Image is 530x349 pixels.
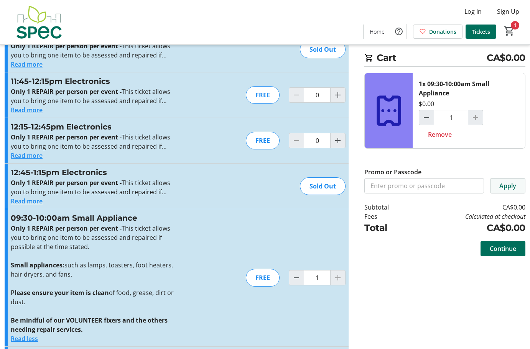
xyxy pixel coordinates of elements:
label: Promo or Passcode [364,167,421,177]
strong: Only 1 REPAIR per person per event - [11,87,122,96]
button: Read more [11,197,43,206]
button: Decrement by one [419,110,434,125]
button: Sign Up [491,5,525,18]
button: Log In [458,5,488,18]
td: Fees [364,212,411,221]
a: Home [364,25,391,39]
button: Decrement by one [289,270,304,285]
button: Read less [11,334,38,343]
span: CA$0.00 [487,51,525,65]
td: Calculated at checkout [411,212,525,221]
input: 11:45-12:15pm Electronics Quantity [304,87,331,103]
span: Tickets [472,28,490,36]
h3: 09:30-10:00am Small Appliance [11,212,178,224]
a: Donations [413,25,463,39]
h2: Cart [364,51,525,67]
h3: 12:15-12:45pm Electronics [11,121,178,133]
span: Remove [428,130,452,139]
button: Continue [481,241,525,256]
button: Increment by one [331,88,345,102]
td: Total [364,221,411,235]
img: SPEC's Logo [5,3,73,41]
div: FREE [246,269,280,287]
button: Remove [419,127,461,142]
input: Enter promo or passcode [364,178,484,193]
td: CA$0.00 [411,221,525,235]
span: Apply [499,181,516,190]
strong: Please ensure your item is clean [11,288,109,297]
strong: Only 1 REPAIR per person per event - [11,224,122,233]
button: Cart [502,24,516,38]
span: Continue [490,244,516,253]
span: Log In [464,7,482,16]
p: This ticket allows you to bring one item to be assessed and repaired if possible at the time stated. [11,133,178,151]
a: Tickets [466,25,496,39]
button: Increment by one [331,133,345,148]
div: 1x 09:30-10:00am Small Appliance [419,79,519,98]
button: Read more [11,105,43,115]
input: 09:30-10:00am Small Appliance Quantity [434,110,468,125]
td: Subtotal [364,203,411,212]
span: Home [370,28,385,36]
strong: Only 1 REPAIR per person per event - [11,179,122,187]
button: Help [391,24,407,39]
button: Apply [490,178,525,193]
h3: 11:45-12:15pm Electronics [11,75,178,87]
input: 09:30-10:00am Small Appliance Quantity [304,270,331,285]
p: This ticket allows you to bring one item to be assessed and repaired if possible at the time stated. [11,41,178,60]
h3: 12:45-1:15pm Electronics [11,167,178,178]
td: CA$0.00 [411,203,525,212]
p: This ticket allows you to bring one item to be assessed and repaired if possible at the time stated. [11,87,178,105]
div: FREE [246,132,280,149]
input: 12:15-12:45pm Electronics Quantity [304,133,331,148]
div: $0.00 [419,99,434,108]
p: This ticket allows you to bring one item to be assessed and repaired if possible at the time stated. [11,178,178,197]
p: This ticket allows you to bring one item to be assessed and repaired if possible at the time stated. [11,224,178,251]
strong: Be mindful of our VOLUNTEER fixers and the others needing repair services. [11,316,168,334]
div: Sold Out [300,41,346,58]
p: of food, grease, dirt or dust. [11,288,178,306]
strong: Small appliances: [11,261,64,269]
div: FREE [246,86,280,104]
span: Sign Up [497,7,519,16]
button: Read more [11,151,43,160]
strong: Only 1 REPAIR per person per event - [11,133,122,141]
button: Read more [11,60,43,69]
strong: Only 1 REPAIR per person per event - [11,42,122,50]
span: Donations [429,28,456,36]
div: Sold Out [300,177,346,195]
p: such as lamps, toasters, foot heaters, hair dryers, and fans. [11,261,178,279]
